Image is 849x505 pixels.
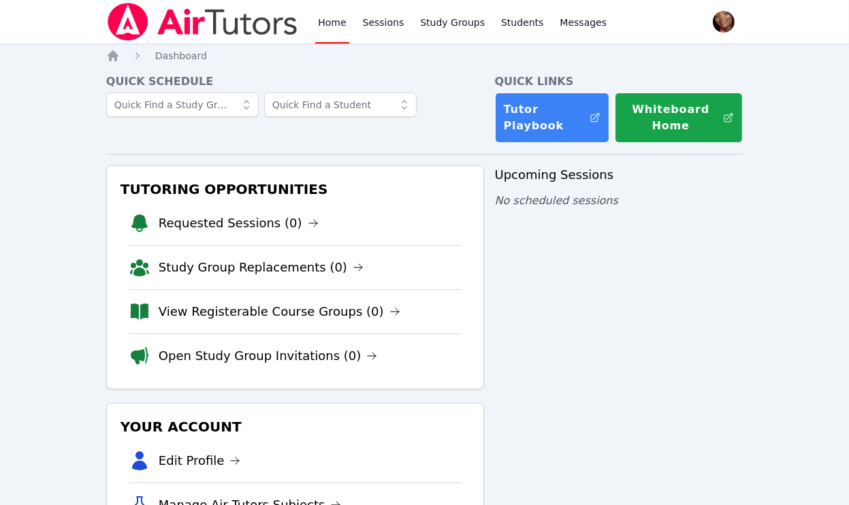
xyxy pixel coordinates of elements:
a: Study Group Replacements (0) [159,258,364,277]
a: Tutor Playbook [495,93,610,143]
input: Quick Find a Study Group [106,93,259,117]
h3: Tutoring Opportunities [118,177,472,201]
h3: Your Account [118,414,472,439]
span: Messages [560,16,607,29]
input: Quick Find a Student [264,93,417,117]
span: No scheduled sessions [495,194,618,207]
a: Dashboard [155,49,207,63]
nav: Breadcrumb [106,49,743,63]
h4: Quick Links [495,74,743,90]
span: Dashboard [155,50,207,61]
a: Requested Sessions (0) [159,214,319,233]
h3: Upcoming Sessions [495,165,743,184]
a: Open Study Group Invitations (0) [159,346,378,365]
h4: Quick Schedule [106,74,484,90]
button: Whiteboard Home [615,93,743,143]
a: View Registerable Course Groups (0) [159,302,400,321]
a: Edit Profile [159,451,241,470]
img: Air Tutors [106,3,299,41]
